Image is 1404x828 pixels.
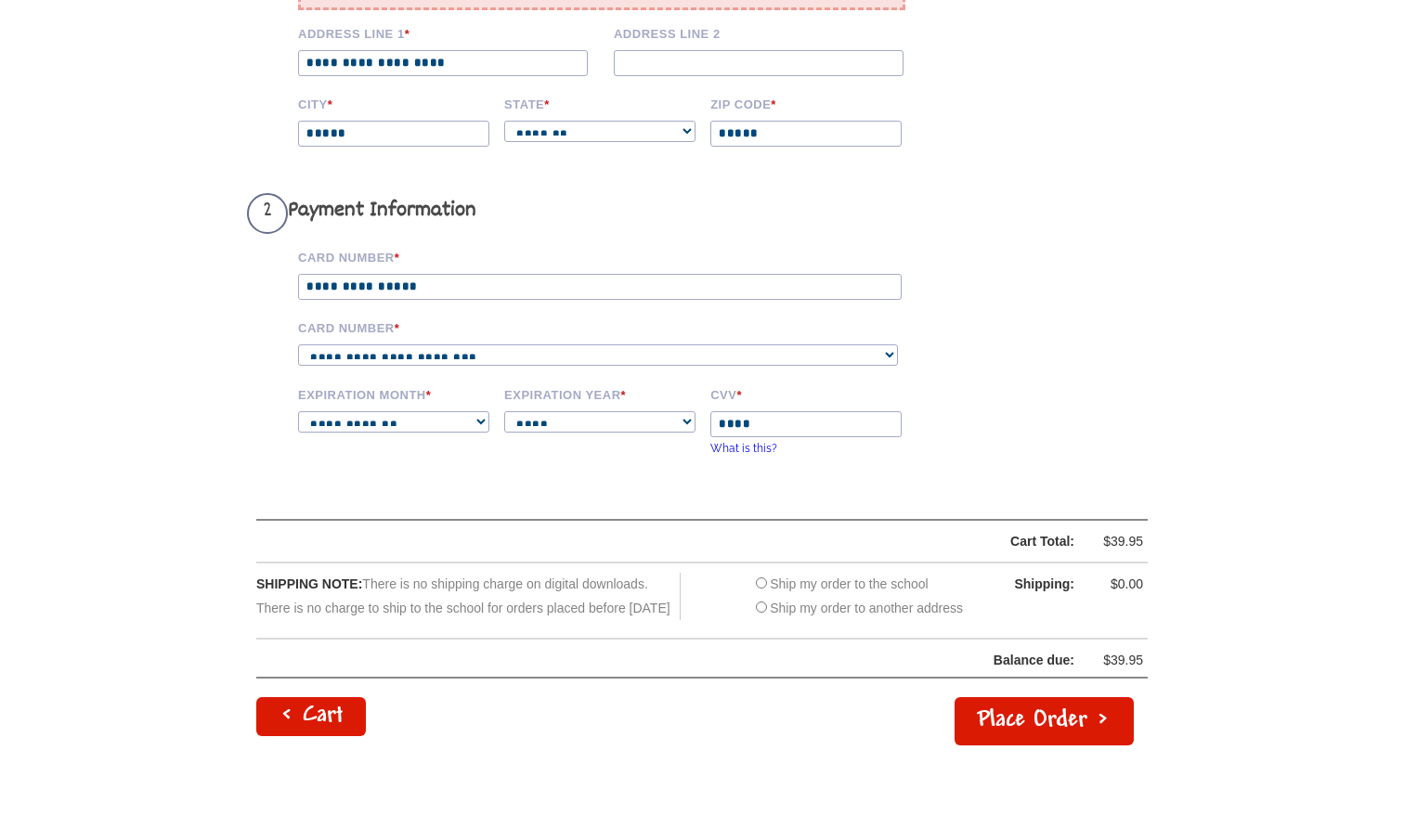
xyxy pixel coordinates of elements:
[298,95,491,111] label: City
[710,442,777,455] a: What is this?
[256,573,681,619] div: There is no shipping charge on digital downloads. There is no charge to ship to the school for or...
[304,530,1074,553] div: Cart Total:
[257,649,1074,672] div: Balance due:
[298,24,601,41] label: Address Line 1
[256,576,362,591] span: SHIPPING NOTE:
[955,697,1134,745] button: Place Order >
[298,318,929,335] label: Card Number
[247,193,288,234] span: 2
[256,697,366,736] a: < Cart
[504,385,697,402] label: Expiration Year
[710,95,903,111] label: Zip code
[298,248,929,265] label: Card Number
[1087,530,1143,553] div: $39.95
[247,193,929,234] h3: Payment Information
[751,573,963,619] div: Ship my order to the school Ship my order to another address
[710,385,903,402] label: CVV
[1087,649,1143,672] div: $39.95
[298,385,491,402] label: Expiration Month
[614,24,916,41] label: Address Line 2
[1087,573,1143,596] div: $0.00
[504,95,697,111] label: State
[981,573,1074,596] div: Shipping:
